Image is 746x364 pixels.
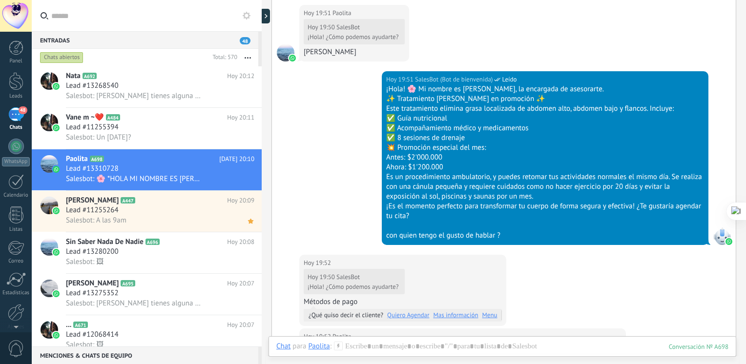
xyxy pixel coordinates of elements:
[66,288,119,298] span: Lead #13275352
[386,75,415,84] div: Hoy 19:51
[336,273,360,281] span: SalesBot
[219,154,254,164] span: [DATE] 20:10
[227,113,254,122] span: Hoy 20:11
[66,237,144,247] span: Sin Saber Nada De Nadie
[66,299,201,308] span: Salesbot: [PERSON_NAME] tienes alguna pregunta sobre este tratamiento me escribes para más inform...
[304,332,332,342] div: Hoy 19:52
[66,257,104,266] span: Salesbot: 🖼
[145,239,160,245] span: A696
[332,8,351,18] span: Paolita
[32,108,262,149] a: avatariconVane m ~❤️A484Hoy 20:11Lead #11255394Salesbot: Un [DATE]?
[227,71,254,81] span: Hoy 20:12
[227,279,254,288] span: Hoy 20:07
[227,237,254,247] span: Hoy 20:08
[32,31,258,49] div: Entradas
[121,197,135,203] span: A447
[32,232,262,273] a: avatariconSin Saber Nada De NadieA696Hoy 20:08Lead #13280200Salesbot: 🖼
[289,55,296,61] img: waba.svg
[2,58,30,64] div: Panel
[66,174,201,183] span: Salesbot: 🌸 *HOLA MI NOMBRE ES [PERSON_NAME] LA ENCARGADA DE ASESORARTE*🌸 ✨Tratamiento lipo linov...
[292,342,306,351] span: para
[53,83,60,90] img: icon
[66,320,71,330] span: ...
[32,315,262,356] a: avataricon...A671Hoy 20:07Lead #12068414Salesbot: 🖼
[277,44,294,61] span: Paolita
[336,23,360,31] span: SalesBot
[66,71,81,81] span: Nata
[32,66,262,107] a: avatariconNataA692Hoy 20:12Lead #13268540Salesbot: [PERSON_NAME] tienes alguna pregunta sobre est...
[66,196,119,205] span: [PERSON_NAME]
[2,93,30,100] div: Leads
[386,84,704,94] div: ¡Hola! 🌸 Mi nombre es [PERSON_NAME], la encargada de asesorarte.
[386,162,704,172] div: Ahora: $1'200.000
[433,310,478,320] a: Mas información
[330,342,332,351] span: :
[386,231,704,241] div: con quien tengo el gusto de hablar ?
[66,164,119,174] span: Lead #13310728
[482,310,502,320] a: Menu
[90,156,104,162] span: A698
[386,153,704,162] div: Antes: $2'000.000
[83,73,97,79] span: A692
[386,172,704,202] div: Es un procedimiento ambulatorio, y puedes retomar tus actividades normales el mismo día. Se reali...
[332,332,351,342] span: Paolita
[32,191,262,232] a: avataricon[PERSON_NAME]A447Hoy 20:09Lead #11255264Salesbot: A las 9am
[308,33,398,41] div: ¡Hola! ¿Cómo podemos ayudarte?
[19,106,27,114] span: 48
[304,47,405,57] div: [PERSON_NAME]
[309,309,502,322] span: ¿Qué quiso decir el cliente?
[32,274,262,315] a: avataricon[PERSON_NAME]A695Hoy 20:07Lead #13275352Salesbot: [PERSON_NAME] tienes alguna pregunta ...
[66,340,104,349] span: Salesbot: 🖼
[240,37,250,44] span: 48
[669,343,728,351] div: 698
[308,23,336,31] div: Hoy 19:50
[2,226,30,233] div: Listas
[415,75,493,84] span: SalesBot (Bot de bienvenida)
[2,157,30,166] div: WhatsApp
[308,283,398,291] div: ¡Hola! ¿Cómo podemos ayudarte?
[208,53,237,62] div: Total: 570
[304,297,502,307] div: Métodos de pago
[386,94,704,104] div: ✨ Tratamiento [PERSON_NAME] en promoción ✨
[53,124,60,131] img: icon
[386,114,704,123] div: ✅ Guía nutricional
[304,258,332,268] div: Hoy 19:52
[66,154,88,164] span: Paolita
[386,123,704,133] div: ✅ Acompañamiento médico y medicamentos
[53,166,60,173] img: icon
[2,290,30,296] div: Estadísticas
[66,279,119,288] span: [PERSON_NAME]
[713,227,731,245] span: SalesBot
[308,273,336,281] div: Hoy 19:50
[386,143,704,153] div: 💥 Promoción especial del mes:
[106,114,120,121] span: A484
[53,290,60,297] img: icon
[66,133,131,142] span: Salesbot: Un [DATE]?
[32,149,262,190] a: avatariconPaolitaA698[DATE] 20:10Lead #13310728Salesbot: 🌸 *HOLA MI NOMBRE ES [PERSON_NAME] LA EN...
[66,122,119,132] span: Lead #11255394
[53,249,60,256] img: icon
[227,196,254,205] span: Hoy 20:09
[66,81,119,91] span: Lead #13268540
[502,75,517,84] span: Leído
[66,216,126,225] span: Salesbot: A las 9am
[66,247,119,257] span: Lead #13280200
[386,202,704,221] div: ¡Es el momento perfecto para transformar tu cuerpo de forma segura y efectiva! ¿Te gustaría agend...
[73,322,87,328] span: A671
[66,205,119,215] span: Lead #11255264
[725,238,732,245] img: waba.svg
[227,320,254,330] span: Hoy 20:07
[308,342,330,350] div: Paolita
[387,310,429,320] a: Quiero Agendar
[386,133,704,143] div: ✅ 8 sesiones de drenaje
[32,346,258,364] div: Menciones & Chats de equipo
[386,104,704,114] div: Este tratamiento elimina grasa localizada de abdomen alto, abdomen bajo y flancos. Incluye:
[40,52,83,63] div: Chats abiertos
[304,8,332,18] div: Hoy 19:51
[2,192,30,199] div: Calendario
[121,280,135,286] span: A695
[260,9,270,23] div: Mostrar
[53,332,60,339] img: icon
[66,113,104,122] span: Vane m ~❤️
[2,124,30,131] div: Chats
